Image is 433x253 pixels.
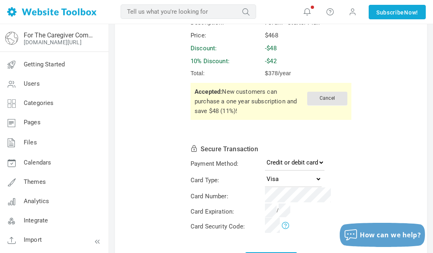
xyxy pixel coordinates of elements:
td: Discount: [189,42,263,54]
button: How can we help? [340,223,425,247]
a: For The Caregiver Community [24,31,94,39]
td: $468 [264,29,353,41]
span: Themes [24,178,46,185]
td: Card Expiration: [189,204,263,218]
span: Getting Started [24,61,65,68]
td: Price: [189,29,263,41]
span: Secure Transaction [201,145,258,153]
span: Cancel [307,92,347,105]
td: Payment Method: [189,156,263,172]
td: -$42 [264,55,353,67]
td: Total: [189,68,263,79]
td: Card Number: [189,189,263,204]
a: SubscribeNow! [369,5,426,19]
div: New customers can purchase a one year subscription and save $48 (11%)! [191,83,351,120]
td: Card Security Code: [189,219,263,234]
a: Cancel [307,95,347,102]
span: Files [24,139,37,146]
a: [DOMAIN_NAME][URL] [24,39,82,45]
span: Calendars [24,159,51,166]
span: Import [24,236,42,243]
i: This transaction is secured with 256-bit encryption [191,145,201,151]
span: Now! [404,8,418,17]
small: / [265,208,290,213]
td: -$48 [264,42,353,54]
span: Users [24,80,40,87]
img: globe-icon.png [5,32,18,45]
span: Categories [24,99,54,107]
span: Integrate [24,217,48,224]
span: How can we help? [360,230,421,239]
td: Card Type: [189,173,263,188]
b: Accepted: [195,88,222,95]
span: Pages [24,119,41,126]
input: Tell us what you're looking for [121,4,256,19]
td: $ /year [264,68,353,79]
span: Analytics [24,197,49,205]
span: 378 [268,70,278,76]
td: 10% Discount: [189,55,263,67]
